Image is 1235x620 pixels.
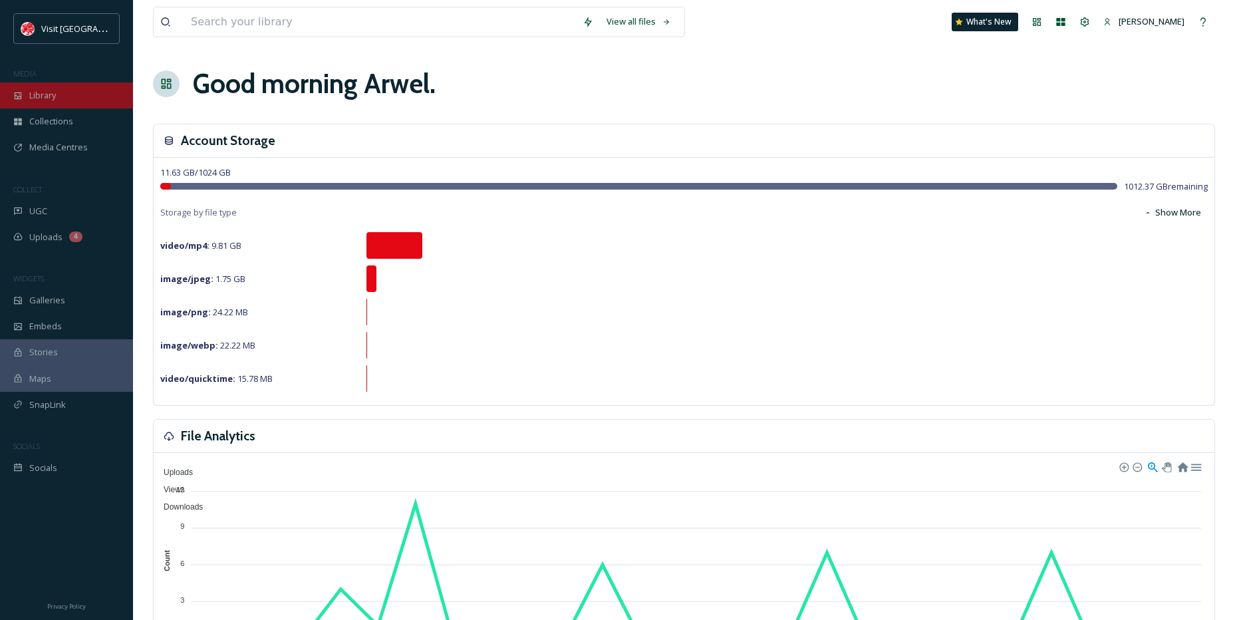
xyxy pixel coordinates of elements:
span: Maps [29,373,51,385]
span: Stories [29,346,58,359]
span: 15.78 MB [160,373,273,385]
strong: video/mp4 : [160,239,209,251]
h1: Good morning Arwel . [193,64,436,104]
a: What's New [952,13,1018,31]
span: Privacy Policy [47,602,86,611]
span: SnapLink [29,398,66,411]
h3: File Analytics [181,426,255,446]
span: UGC [29,205,47,218]
strong: image/jpeg : [160,273,213,285]
span: Embeds [29,320,62,333]
div: Zoom In [1119,462,1128,471]
strong: image/png : [160,306,211,318]
span: Socials [29,462,57,474]
span: 1012.37 GB remaining [1124,180,1208,193]
tspan: 6 [180,559,184,567]
span: 9.81 GB [160,239,241,251]
span: Uploads [154,468,193,477]
span: Storage by file type [160,206,237,219]
span: 1.75 GB [160,273,245,285]
span: 22.22 MB [160,339,255,351]
div: 4 [69,232,82,242]
span: Visit [GEOGRAPHIC_DATA] [41,22,144,35]
span: Library [29,89,56,102]
div: Menu [1190,460,1201,472]
span: MEDIA [13,69,37,78]
a: [PERSON_NAME] [1097,9,1191,35]
a: Privacy Policy [47,597,86,613]
div: Selection Zoom [1147,460,1158,472]
span: Galleries [29,294,65,307]
button: Show More [1137,200,1208,226]
span: SOCIALS [13,441,40,451]
strong: image/webp : [160,339,218,351]
input: Search your library [184,7,576,37]
tspan: 3 [180,596,184,604]
span: 11.63 GB / 1024 GB [160,166,231,178]
span: COLLECT [13,184,42,194]
tspan: 9 [180,522,184,530]
div: Zoom Out [1132,462,1141,471]
text: Count [163,550,171,571]
span: 24.22 MB [160,306,248,318]
img: Visit_Wales_logo.svg.png [21,22,35,35]
span: Downloads [154,502,203,512]
h3: Account Storage [181,131,275,150]
div: Panning [1162,462,1170,470]
a: View all files [600,9,678,35]
span: Views [154,485,185,494]
span: Uploads [29,231,63,243]
span: WIDGETS [13,273,44,283]
strong: video/quicktime : [160,373,235,385]
span: Collections [29,115,73,128]
div: Reset Zoom [1176,460,1188,472]
tspan: 12 [176,486,184,494]
span: Media Centres [29,141,88,154]
span: [PERSON_NAME] [1119,15,1184,27]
